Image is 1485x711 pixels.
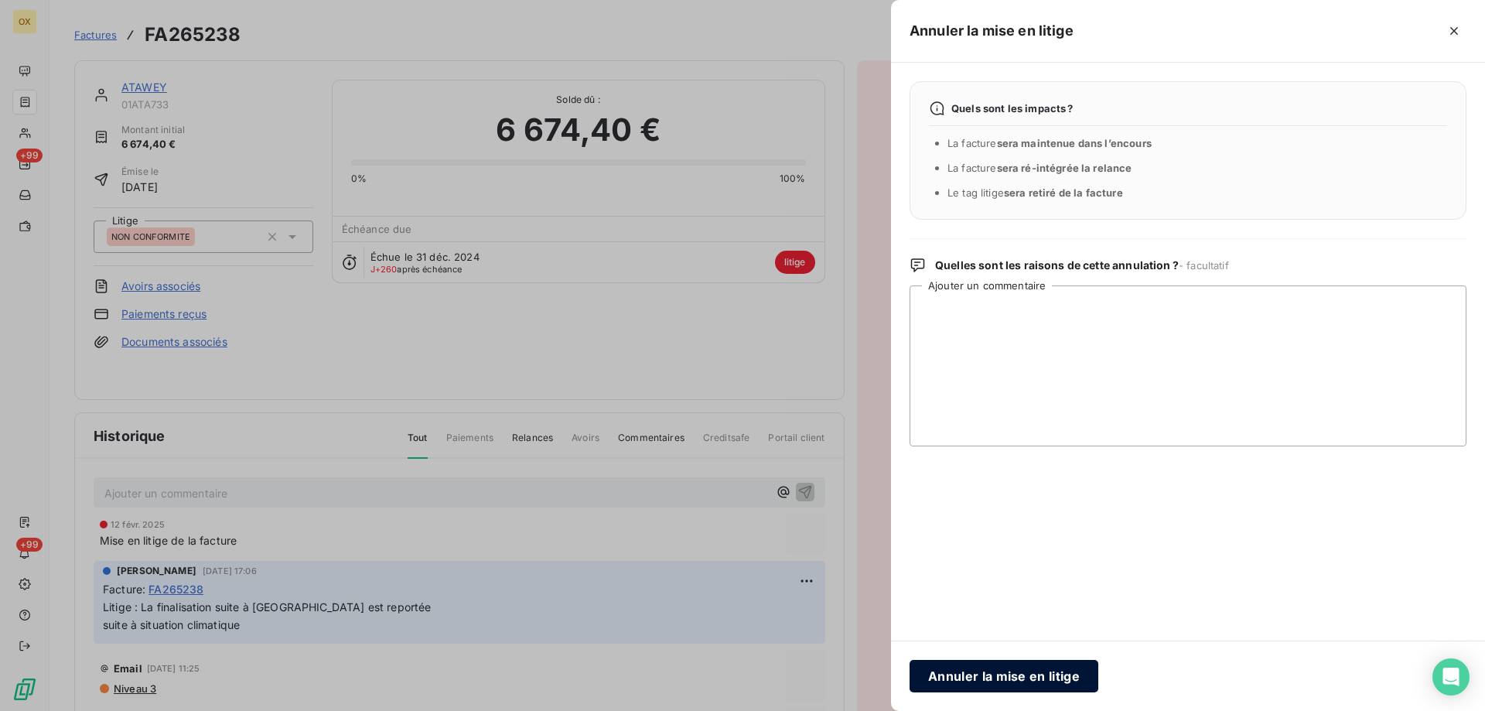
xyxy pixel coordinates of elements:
[1179,259,1229,272] span: - facultatif
[1004,186,1123,199] span: sera retiré de la facture
[997,137,1152,149] span: sera maintenue dans l’encours
[997,162,1132,174] span: sera ré-intégrée la relance
[910,20,1074,42] h5: Annuler la mise en litige
[935,258,1229,273] span: Quelles sont les raisons de cette annulation ?
[951,102,1074,115] span: Quels sont les impacts ?
[1432,658,1470,696] div: Open Intercom Messenger
[910,660,1098,692] button: Annuler la mise en litige
[947,162,1132,174] span: La facture
[947,186,1123,199] span: Le tag litige
[947,137,1152,149] span: La facture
